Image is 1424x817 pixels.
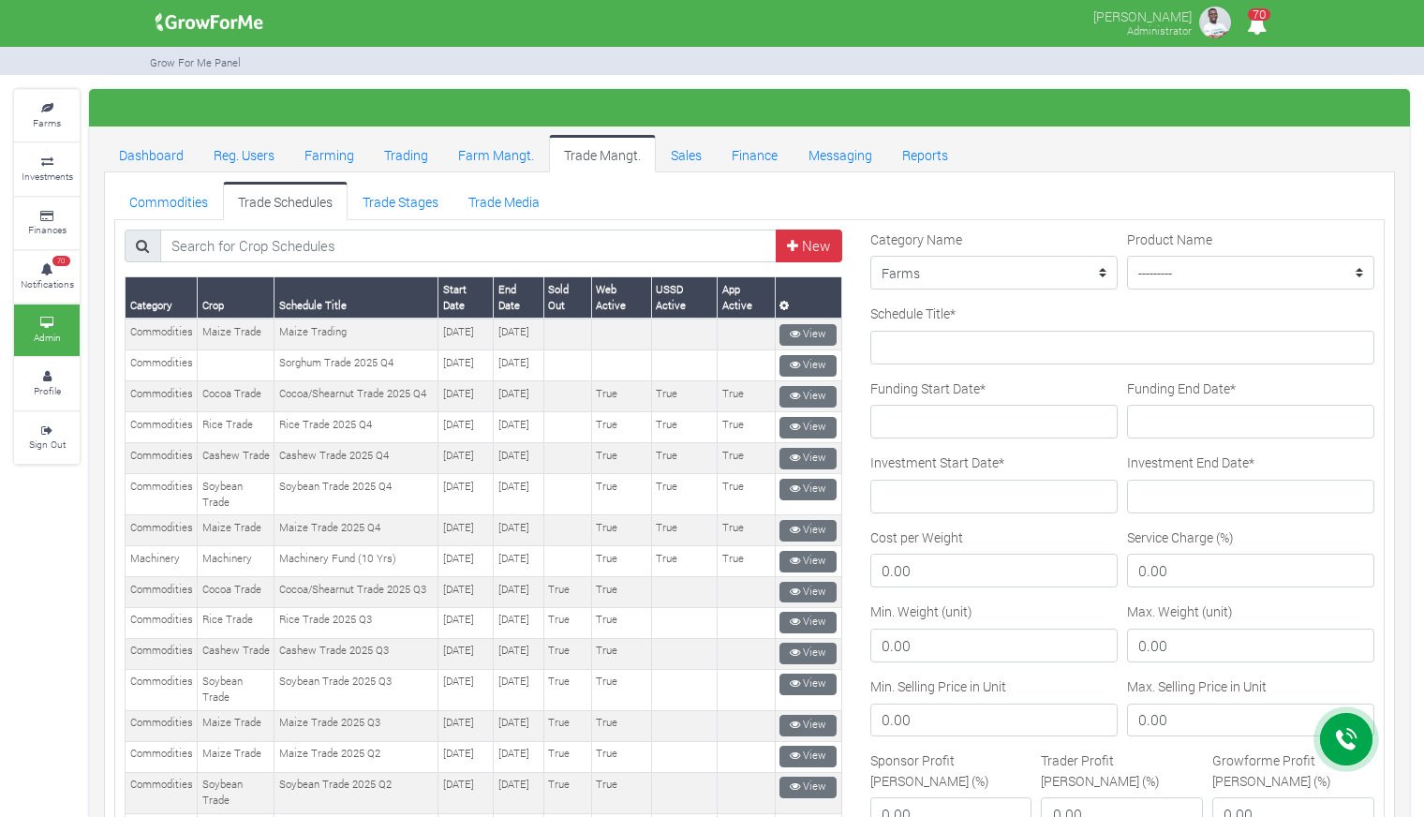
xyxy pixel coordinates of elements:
[126,277,198,319] th: Category
[126,381,198,412] td: Commodities
[14,143,80,195] a: Investments
[223,182,348,219] a: Trade Schedules
[438,350,494,381] td: [DATE]
[870,453,1004,472] label: Investment Start Date
[198,546,274,577] td: Machinery
[543,741,591,772] td: True
[438,277,494,319] th: Start Date
[274,350,438,381] td: Sorghum Trade 2025 Q4
[14,90,80,141] a: Farms
[494,474,544,515] td: [DATE]
[494,669,544,710] td: [DATE]
[126,412,198,443] td: Commodities
[651,546,717,577] td: True
[779,746,837,767] a: View
[198,474,274,515] td: Soybean Trade
[494,577,544,608] td: [DATE]
[591,669,651,710] td: True
[274,638,438,669] td: Cashew Trade 2025 Q3
[438,546,494,577] td: [DATE]
[494,741,544,772] td: [DATE]
[870,676,1006,696] label: Min. Selling Price in Unit
[21,277,74,290] small: Notifications
[34,384,61,397] small: Profile
[494,350,544,381] td: [DATE]
[779,479,837,500] a: View
[126,741,198,772] td: Commodities
[274,772,438,813] td: Soybean Trade 2025 Q2
[198,772,274,813] td: Soybean Trade
[348,182,453,219] a: Trade Stages
[198,412,274,443] td: Rice Trade
[494,638,544,669] td: [DATE]
[543,638,591,669] td: True
[1127,453,1254,472] label: Investment End Date
[126,772,198,813] td: Commodities
[870,527,963,547] label: Cost per Weight
[126,607,198,638] td: Commodities
[651,474,717,515] td: True
[651,277,717,319] th: USSD Active
[543,577,591,608] td: True
[443,135,549,172] a: Farm Mangt.
[779,448,837,469] a: View
[870,304,956,323] label: Schedule Title
[14,198,80,249] a: Finances
[779,386,837,408] a: View
[494,412,544,443] td: [DATE]
[52,256,70,267] span: 70
[126,546,198,577] td: Machinery
[494,607,544,638] td: [DATE]
[656,135,717,172] a: Sales
[779,674,837,695] a: View
[494,710,544,741] td: [DATE]
[543,277,591,319] th: Sold Out
[1127,676,1267,696] label: Max. Selling Price in Unit
[1127,527,1234,547] label: Service Charge (%)
[34,331,61,344] small: Admin
[543,669,591,710] td: True
[199,135,289,172] a: Reg. Users
[438,772,494,813] td: [DATE]
[591,710,651,741] td: True
[1127,23,1192,37] small: Administrator
[870,750,1032,790] label: Sponsor Profit [PERSON_NAME] (%)
[779,777,837,798] a: View
[494,546,544,577] td: [DATE]
[14,412,80,464] a: Sign Out
[1127,602,1233,621] label: Max. Weight (unit)
[438,607,494,638] td: [DATE]
[14,305,80,356] a: Admin
[779,520,837,542] a: View
[779,612,837,633] a: View
[591,277,651,319] th: Web Active
[718,381,776,412] td: True
[870,602,972,621] label: Min. Weight (unit)
[126,669,198,710] td: Commodities
[779,324,837,346] a: View
[274,710,438,741] td: Maize Trade 2025 Q3
[274,515,438,546] td: Maize Trade 2025 Q4
[198,381,274,412] td: Cocoa Trade
[438,669,494,710] td: [DATE]
[28,223,67,236] small: Finances
[1196,4,1234,41] img: growforme image
[1093,4,1192,26] p: [PERSON_NAME]
[114,182,223,219] a: Commodities
[591,607,651,638] td: True
[779,715,837,736] a: View
[543,607,591,638] td: True
[494,381,544,412] td: [DATE]
[274,319,438,349] td: Maize Trading
[126,350,198,381] td: Commodities
[779,551,837,572] a: View
[718,515,776,546] td: True
[274,607,438,638] td: Rice Trade 2025 Q3
[549,135,656,172] a: Trade Mangt.
[198,710,274,741] td: Maize Trade
[1041,750,1203,790] label: Trader Profit [PERSON_NAME] (%)
[150,55,241,69] small: Grow For Me Panel
[274,577,438,608] td: Cocoa/Shearnut Trade 2025 Q3
[22,170,73,183] small: Investments
[198,515,274,546] td: Maize Trade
